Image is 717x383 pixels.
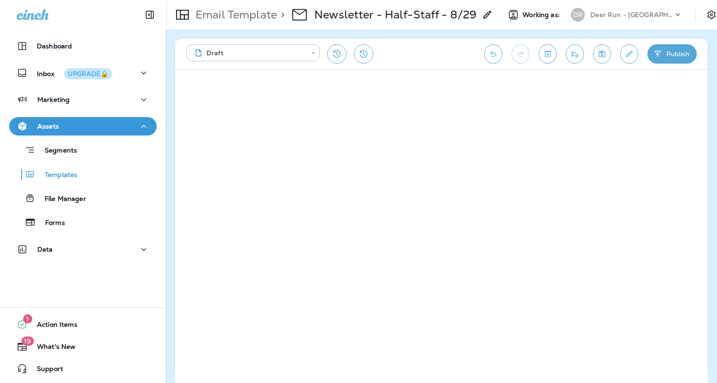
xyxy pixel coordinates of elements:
span: Working as: [523,11,562,19]
div: Draft [193,48,305,58]
button: Save [593,44,611,64]
p: Inbox [37,68,112,78]
p: Segments [35,147,77,156]
button: Publish [647,44,697,64]
p: File Manager [35,195,86,204]
p: > [277,8,285,22]
div: UPGRADE🔒 [68,71,108,77]
p: Deer Run - [GEOGRAPHIC_DATA] [590,11,673,18]
button: UPGRADE🔒 [64,68,112,79]
span: Action Items [28,321,77,332]
button: File Manager [9,189,157,208]
p: Email Template [192,8,277,22]
p: Assets [37,123,59,130]
button: Marketing [9,90,157,109]
button: Segments [9,140,157,160]
button: Send test email [566,44,584,64]
button: Templates [9,165,157,184]
button: Dashboard [9,37,157,55]
button: InboxUPGRADE🔒 [9,64,157,82]
span: What's New [28,343,76,354]
span: 19 [21,336,34,346]
button: Undo [484,44,502,64]
button: View Changelog [354,44,373,64]
span: 1 [23,314,32,324]
p: Templates [35,171,77,180]
button: Collapse Sidebar [137,6,163,24]
button: 1Action Items [9,315,157,334]
button: Restore from previous version [327,44,347,64]
button: Assets [9,117,157,136]
p: Forms [36,219,65,228]
p: Newsletter - Half-Staff - 8/29 [314,8,476,22]
button: Edit details [620,44,638,64]
span: Support [28,365,63,376]
p: Marketing [37,96,70,103]
button: Forms [9,212,157,232]
p: Data [37,246,53,253]
button: Toggle preview [539,44,557,64]
button: 19What's New [9,337,157,356]
button: Data [9,240,157,259]
div: DR [571,8,585,22]
button: Support [9,359,157,378]
p: Dashboard [37,42,72,50]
